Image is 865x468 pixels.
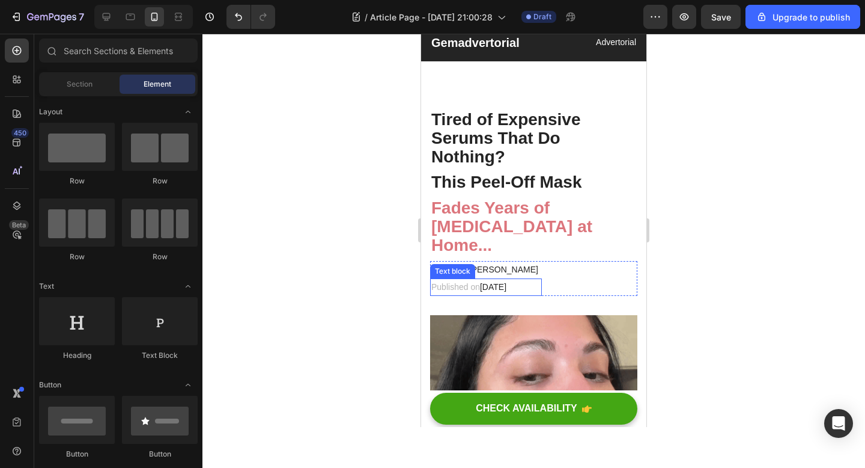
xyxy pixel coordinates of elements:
div: Button [39,449,115,460]
span: Button [39,380,61,390]
div: Row [39,251,115,262]
p: 7 [79,10,84,24]
span: / [365,11,368,23]
button: Upgrade to publish [745,5,860,29]
span: Text [39,281,54,292]
div: Row [39,176,115,186]
div: Upgrade to publish [756,11,850,23]
span: Section [67,79,93,90]
div: Row [122,176,198,186]
span: Toggle open [178,277,198,296]
span: Article Page - [DATE] 21:00:28 [370,11,493,23]
span: Layout [39,106,62,117]
button: Save [701,5,741,29]
div: Row [122,251,198,262]
div: Beta [9,220,29,230]
span: Toggle open [178,375,198,395]
div: 450 [11,128,29,138]
div: Text Block [122,350,198,361]
input: Search Sections & Elements [39,38,198,63]
span: Save [711,12,731,22]
button: 7 [5,5,90,29]
div: CHECK AVAILABILITY [55,369,156,381]
span: Toggle open [178,102,198,122]
iframe: Design area [421,34,646,427]
span: Draft [533,11,551,22]
div: Open Intercom Messenger [824,409,853,438]
div: Button [122,449,198,460]
span: Element [144,79,171,90]
div: Undo/Redo [226,5,275,29]
div: Heading [39,350,115,361]
button: CHECK AVAILABILITY [9,359,216,391]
